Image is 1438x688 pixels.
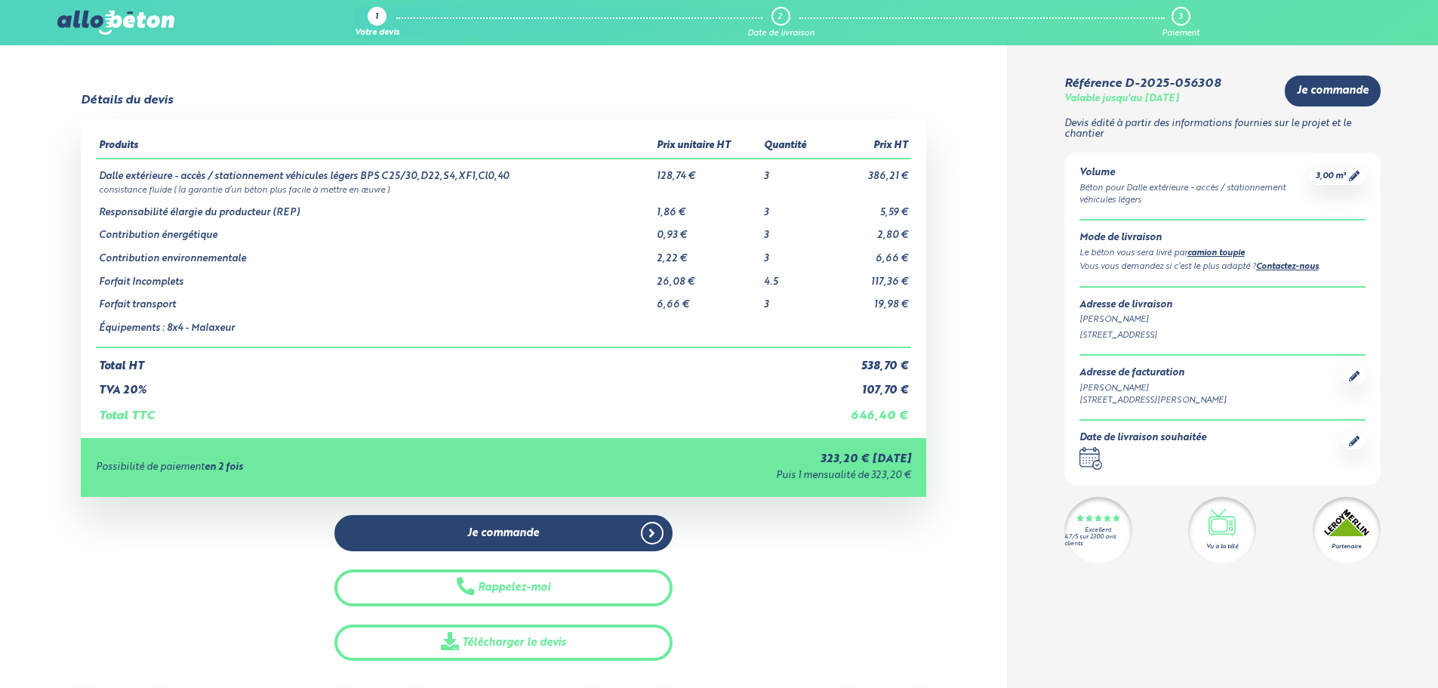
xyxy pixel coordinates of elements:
[96,462,521,474] div: Possibilité de paiement
[654,242,761,265] td: 2,22 €
[654,218,761,242] td: 0,93 €
[654,196,761,219] td: 1,86 €
[826,134,911,159] th: Prix HT
[826,372,911,397] td: 107,70 €
[654,159,761,183] td: 128,74 €
[826,265,911,288] td: 117,36 €
[1285,76,1381,106] a: Je commande
[1079,382,1227,395] div: [PERSON_NAME]
[747,29,814,39] div: Date de livraison
[826,218,911,242] td: 2,80 €
[521,453,911,466] div: 323,20 € [DATE]
[761,288,826,311] td: 3
[96,159,654,183] td: Dalle extérieure - accès / stationnement véhicules légers BPS C25/30,D22,S4,XF1,Cl0,40
[1297,85,1369,97] span: Je commande
[1162,7,1199,39] a: 3 Paiement
[1064,534,1132,548] div: 4.7/5 sur 2300 avis clients
[96,265,654,288] td: Forfait Incomplets
[96,183,911,196] td: consistance fluide ( la garantie d’un béton plus facile à mettre en œuvre )
[778,12,782,22] div: 2
[1304,629,1421,671] iframe: Help widget launcher
[1085,527,1111,534] div: Excellent
[96,218,654,242] td: Contribution énergétique
[1187,249,1245,258] a: camion toupie
[1332,542,1361,551] div: Partenaire
[747,7,814,39] a: 2 Date de livraison
[826,397,911,423] td: 646,40 €
[334,515,673,552] a: Je commande
[1064,119,1381,140] p: Devis édité à partir des informations fournies sur le projet et le chantier
[826,288,911,311] td: 19,98 €
[355,7,399,39] a: 1 Votre devis
[521,470,911,482] div: Puis 1 mensualité de 323,20 €
[81,94,173,107] div: Détails du devis
[654,134,761,159] th: Prix unitaire HT
[826,196,911,219] td: 5,59 €
[1064,77,1221,91] div: Référence D-2025-056308
[467,527,539,540] span: Je commande
[1178,12,1182,22] div: 3
[826,159,911,183] td: 386,21 €
[96,242,654,265] td: Contribution environnementale
[1206,542,1238,551] div: Vu à la télé
[96,311,654,347] td: Équipements : 8x4 - Malaxeur
[1079,300,1366,311] div: Adresse de livraison
[1162,29,1199,39] div: Paiement
[1079,247,1366,261] div: Le béton vous sera livré par
[96,196,654,219] td: Responsabilité élargie du producteur (REP)
[826,347,911,373] td: 538,70 €
[355,29,399,39] div: Votre devis
[375,13,378,23] div: 1
[1256,263,1319,271] a: Contactez-nous
[1079,433,1206,444] div: Date de livraison souhaitée
[654,265,761,288] td: 26,08 €
[205,462,243,472] strong: en 2 fois
[96,347,826,373] td: Total HT
[96,288,654,311] td: Forfait transport
[334,569,673,606] button: Rappelez-moi
[761,196,826,219] td: 3
[1064,94,1179,105] div: Valable jusqu'au [DATE]
[1079,394,1227,407] div: [STREET_ADDRESS][PERSON_NAME]
[96,134,654,159] th: Produits
[654,288,761,311] td: 6,66 €
[334,625,673,662] a: Télécharger le devis
[96,372,826,397] td: TVA 20%
[761,242,826,265] td: 3
[96,397,826,423] td: Total TTC
[1079,261,1366,274] div: Vous vous demandez si c’est le plus adapté ? .
[761,134,826,159] th: Quantité
[761,265,826,288] td: 4.5
[1079,233,1366,244] div: Mode de livraison
[1079,368,1227,379] div: Adresse de facturation
[1079,182,1310,208] div: Béton pour Dalle extérieure - accès / stationnement véhicules légers
[1079,329,1366,342] div: [STREET_ADDRESS]
[761,159,826,183] td: 3
[57,11,174,35] img: allobéton
[761,218,826,242] td: 3
[1079,313,1366,326] div: [PERSON_NAME]
[826,242,911,265] td: 6,66 €
[1079,168,1310,179] div: Volume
